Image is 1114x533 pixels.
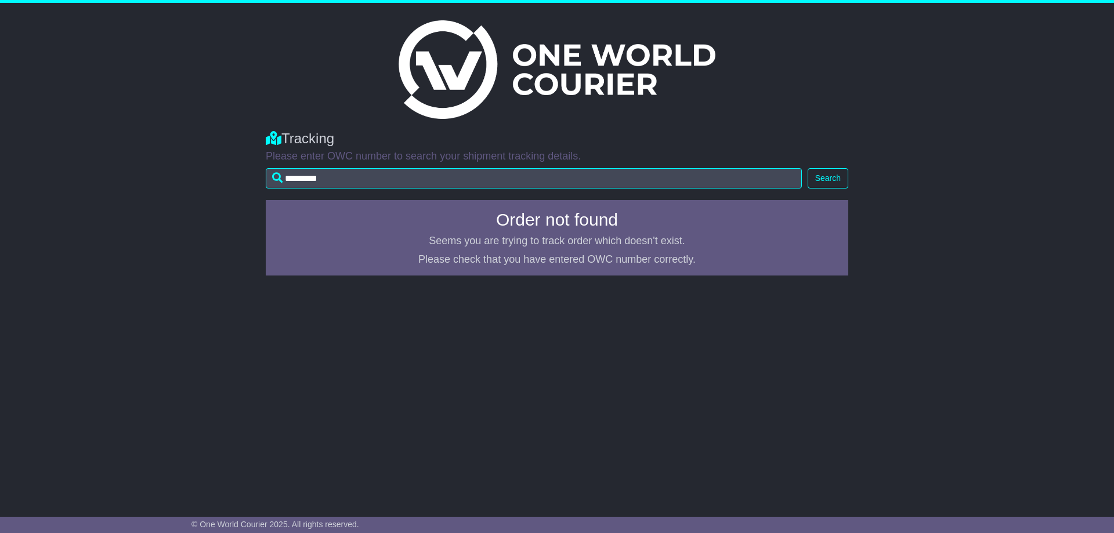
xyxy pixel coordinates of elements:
[266,150,848,163] p: Please enter OWC number to search your shipment tracking details.
[273,253,841,266] p: Please check that you have entered OWC number correctly.
[273,235,841,248] p: Seems you are trying to track order which doesn't exist.
[191,520,359,529] span: © One World Courier 2025. All rights reserved.
[399,20,715,119] img: Light
[808,168,848,188] button: Search
[273,210,841,229] h4: Order not found
[266,130,848,147] div: Tracking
